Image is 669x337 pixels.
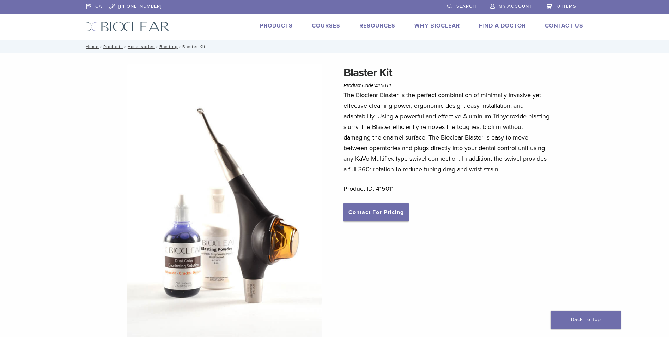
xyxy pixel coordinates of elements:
span: / [155,45,159,48]
a: Why Bioclear [414,22,460,29]
span: / [178,45,182,48]
span: 0 items [557,4,576,9]
h1: Blaster Kit [343,64,551,81]
a: Home [84,44,99,49]
p: The Bioclear Blaster is the perfect combination of minimally invasive yet effective cleaning powe... [343,90,551,175]
a: Courses [312,22,340,29]
span: / [123,45,128,48]
a: Products [260,22,293,29]
a: Find A Doctor [479,22,526,29]
a: Resources [359,22,395,29]
span: 415011 [375,83,392,88]
span: Product Code: [343,83,391,88]
a: Products [103,44,123,49]
a: Contact For Pricing [343,203,409,221]
a: Contact Us [545,22,583,29]
span: / [99,45,103,48]
img: Bioclear [86,22,170,32]
span: My Account [499,4,532,9]
a: Back To Top [551,311,621,329]
nav: Blaster Kit [81,40,589,53]
a: Blasting [159,44,178,49]
a: Accessories [128,44,155,49]
span: Search [456,4,476,9]
p: Product ID: 415011 [343,183,551,194]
